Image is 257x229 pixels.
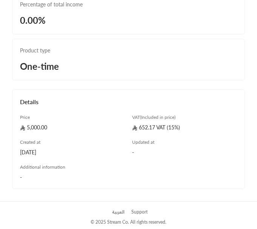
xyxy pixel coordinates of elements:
div: 652.17 VAT (15%) [132,124,237,131]
span: Product type [20,47,237,54]
div: - [20,174,237,181]
span: Updated at [132,139,154,145]
span: 0.00 % [20,14,237,26]
span: Percentage of total income [20,1,237,8]
a: Support [129,206,150,218]
div: - [132,149,237,156]
span: One-time [20,61,59,72]
span: VAT ( Included in price ) [132,114,175,120]
div: العربية [112,209,125,215]
div: [DATE] [20,149,125,156]
span: Details [20,98,38,105]
span: Price [20,114,30,120]
span: Created at [20,139,40,145]
span: Additional information [20,164,65,170]
div: 5,000.00 [20,124,125,131]
div: © 2025 Stream Co. All rights reserved. [91,219,166,226]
